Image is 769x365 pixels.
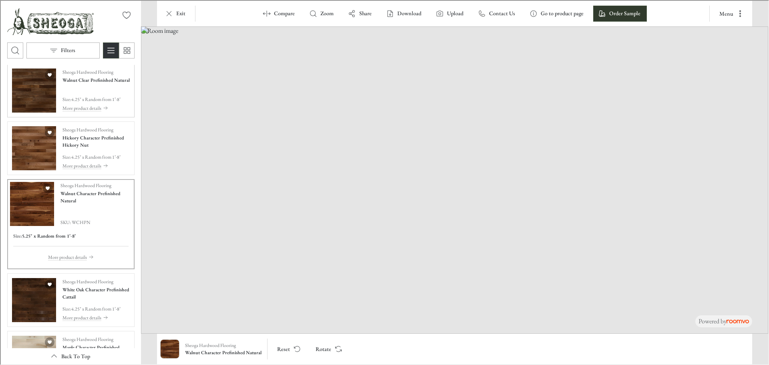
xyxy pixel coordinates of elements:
button: Download [380,5,427,21]
h6: 5.25" x Random from 1’-8’ [21,232,75,239]
button: More product details [62,103,129,112]
p: Order Sample [608,9,640,17]
button: Add White Oak Character Prefinished Cattail to favorites [44,279,54,288]
button: Exit [159,5,191,21]
div: See White Oak Character Prefinished Cattail in the room [6,272,134,326]
p: Sheoga Hardwood Flooring [60,181,111,188]
button: Open search box [6,42,22,58]
p: Share [358,9,371,17]
h4: Hickory Character Prefinished Hickory Nut [62,133,129,148]
div: Product List Mode Selector [102,42,134,58]
img: White Oak Character Prefinished Cattail. Link opens in a new window. [11,277,55,321]
button: Contact Us [472,5,521,21]
p: More product details [62,104,101,111]
button: Add Walnut Clear Prefinished Natural to favorites [44,69,54,79]
div: The visualizer is powered by Roomvo. [698,316,748,325]
h4: White Oak Character Prefinished Cattail [62,285,129,300]
button: Switch to simple view [118,42,134,58]
button: Enter compare mode [257,5,300,21]
p: Sheoga Hardwood Flooring [62,68,113,75]
p: 4.25" x Random from 1’-8’ [70,305,120,312]
img: Hickory Character Prefinished Hickory Nut. Link opens in a new window. [11,125,55,169]
button: Upload a picture of your room [430,5,469,21]
p: Contact Us [488,9,514,17]
p: 4.25" x Random from 1’-8’ [70,95,120,102]
button: Zoom room image [304,5,339,21]
p: Filters [60,46,74,54]
p: Exit [175,9,185,17]
button: Rotate Surface [308,340,346,356]
button: Switch to detail view [102,42,118,58]
img: Walnut Character Prefinished Natural [160,339,178,357]
button: More actions [712,5,748,21]
button: Add Maple Character Prefinished Frost to favorites [44,337,54,346]
h6: Size : [12,232,21,239]
button: More product details [47,252,93,261]
p: Go to product page [540,9,583,17]
button: Go to product page [524,5,589,21]
button: Share [342,5,377,21]
button: Reset product [270,340,305,356]
h4: Walnut Clear Prefinished Natural [62,76,129,83]
button: No favorites [118,6,134,22]
button: More product details [62,161,129,169]
p: Zoom [320,9,333,17]
button: More product details [62,313,129,321]
button: Add Hickory Character Prefinished Hickory Nut to favorites [44,127,54,137]
p: Size : [62,153,70,160]
p: Size : [62,95,70,102]
label: Upload [446,9,463,17]
p: More product details [47,253,86,260]
h6: Walnut Character Prefinished Natural [184,348,261,355]
button: Scroll back to the beginning [6,347,134,363]
img: Walnut Character Prefinished Natural. Link opens in a new window. [9,181,53,225]
p: More product details [62,161,101,169]
p: Size : [62,305,70,312]
h4: Maple Character Prefinished Frost [62,343,129,357]
p: Sheoga Hardwood Flooring [62,277,113,284]
div: See Hickory Character Prefinished Hickory Nut in the room [6,121,134,174]
p: Download [397,9,421,17]
div: See Walnut Clear Prefinished Natural in the room [6,63,134,117]
button: Order Sample [592,5,646,21]
h4: Walnut Character Prefinished Natural [60,189,131,204]
a: Go to Sheoga Hardwood Flooring's website. [6,6,93,35]
p: 4.25" x Random from 1’-8’ [70,153,120,160]
div: Product sizes [12,232,128,239]
span: SKU: WCHPN [60,218,131,225]
img: Room image [140,26,767,333]
p: More product details [62,313,101,321]
button: Show details for Walnut Character Prefinished Natural [182,339,263,358]
p: Sheoga Hardwood Flooring [184,341,235,348]
p: Sheoga Hardwood Flooring [62,125,113,133]
button: Open the filters menu [26,42,99,58]
button: Add Walnut Character Prefinished Natural to favorites [42,183,52,192]
p: Compare [273,9,294,17]
p: Powered by [698,316,748,325]
img: Walnut Clear Prefinished Natural. Link opens in a new window. [11,68,55,112]
p: Sheoga Hardwood Flooring [62,335,113,342]
img: Logo representing Sheoga Hardwood Flooring. [6,6,93,35]
img: roomvo_wordmark.svg [726,319,748,323]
